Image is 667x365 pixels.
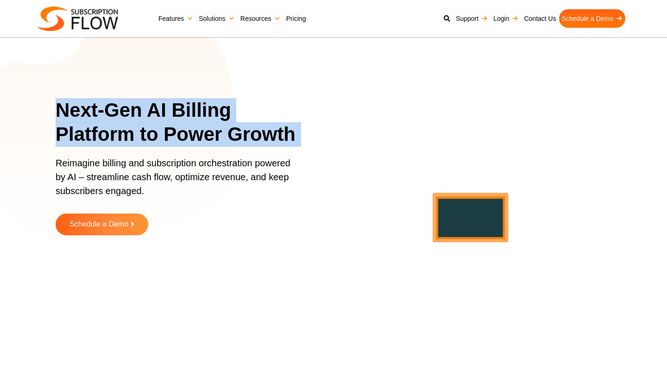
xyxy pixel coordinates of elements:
p: Reimagine billing and subscription orchestration powered by AI – streamline cash flow, optimize r... [56,156,296,207]
a: Resources [238,9,283,28]
a: Support [453,9,491,28]
a: Contact Us [521,9,559,28]
a: Solutions [196,9,238,28]
a: Features [156,9,196,28]
a: Pricing [283,9,309,28]
span: Schedule a Demo [69,220,128,228]
h1: Next-Gen AI Billing Platform to Power Growth [56,98,308,147]
a: Login [491,9,521,28]
a: Schedule a Demo [559,9,625,28]
a: Schedule a Demo [56,214,148,235]
img: Subscriptionflow [37,6,118,31]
